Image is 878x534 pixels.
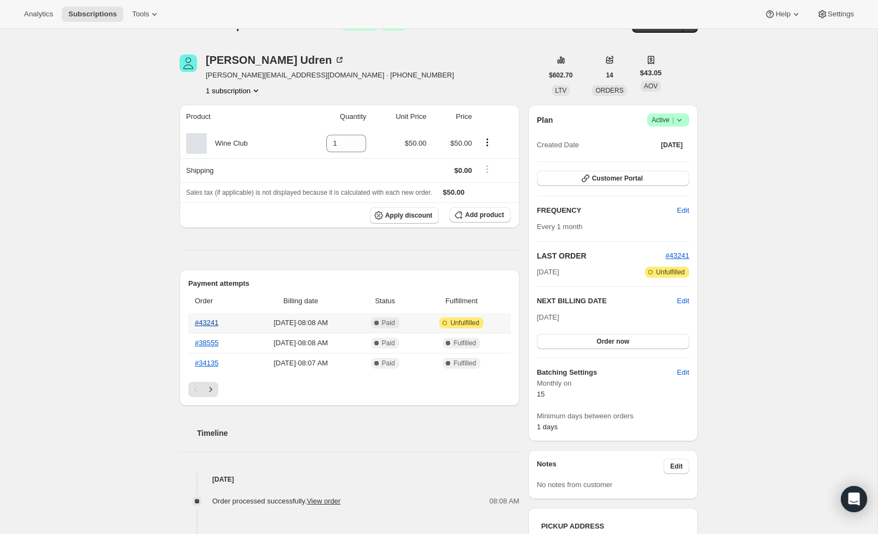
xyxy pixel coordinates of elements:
span: Tools [132,10,149,19]
a: #38555 [195,339,218,347]
span: Analytics [24,10,53,19]
span: Status [357,296,413,307]
span: Order processed successfully. [212,497,341,505]
button: Settings [810,7,861,22]
button: Product actions [206,85,261,96]
button: Shipping actions [479,163,496,175]
span: Hannah Udren [180,55,197,72]
h2: NEXT BILLING DATE [537,296,677,307]
th: Order [188,289,247,313]
h2: LAST ORDER [537,250,666,261]
span: | [672,116,674,124]
span: $50.00 [443,188,465,196]
button: Edit [671,364,696,381]
span: Paid [382,319,395,327]
button: Edit [671,202,696,219]
span: [DATE] [537,313,559,321]
button: $602.70 [542,68,579,83]
button: Subscriptions [62,7,123,22]
a: #43241 [666,251,689,260]
span: Order now [596,337,629,346]
h2: FREQUENCY [537,205,677,216]
span: Paid [382,359,395,368]
button: Add product [450,207,510,223]
span: [PERSON_NAME][EMAIL_ADDRESS][DOMAIN_NAME] · [PHONE_NUMBER] [206,70,454,81]
button: [DATE] [654,137,689,153]
button: Tools [126,7,166,22]
h3: Notes [537,459,664,474]
span: [DATE] · 08:08 AM [250,338,351,349]
h2: Payment attempts [188,278,511,289]
span: Edit [677,205,689,216]
th: Product [180,105,295,129]
span: AOV [644,82,658,90]
span: $50.00 [450,139,472,147]
button: Edit [664,459,689,474]
a: #43241 [195,319,218,327]
span: Every 1 month [537,223,583,231]
span: Created Date [537,140,579,151]
div: Open Intercom Messenger [841,486,867,512]
span: LTV [555,87,566,94]
span: $43.05 [640,68,662,79]
span: Subscriptions [68,10,117,19]
span: $0.00 [454,166,472,175]
span: Add product [465,211,504,219]
a: View order [307,497,341,505]
h2: Timeline [197,428,519,439]
span: Help [775,10,790,19]
button: Edit [677,296,689,307]
span: 08:08 AM [489,496,519,507]
button: Apply discount [370,207,439,224]
span: Fulfilled [453,339,476,347]
button: Analytics [17,7,59,22]
button: Product actions [479,136,496,148]
span: ORDERS [595,87,623,94]
span: No notes from customer [537,481,613,489]
nav: Pagination [188,382,511,397]
span: Paid [382,339,395,347]
span: Fulfillment [419,296,504,307]
h2: Plan [537,115,553,125]
span: [DATE] [661,141,683,149]
span: Active [652,115,685,125]
span: Minimum days between orders [537,411,689,422]
th: Shipping [180,158,295,182]
span: Unfulfilled [656,268,685,277]
h3: PICKUP ADDRESS [541,521,685,532]
th: Price [430,105,475,129]
span: Billing date [250,296,351,307]
span: Apply discount [385,211,433,220]
button: 14 [599,68,619,83]
span: 14 [606,71,613,80]
span: Sales tax (if applicable) is not displayed because it is calculated with each new order. [186,189,432,196]
span: 1 days [537,423,558,431]
div: Wine Club [207,138,248,149]
span: 15 [537,390,545,398]
span: [DATE] [537,267,559,278]
button: Customer Portal [537,171,689,186]
span: Customer Portal [592,174,643,183]
th: Quantity [295,105,369,129]
h6: Batching Settings [537,367,677,378]
span: $50.00 [405,139,427,147]
span: Edit [677,367,689,378]
a: #34135 [195,359,218,367]
span: $602.70 [549,71,572,80]
span: Monthly on [537,378,689,389]
th: Unit Price [369,105,429,129]
button: #43241 [666,250,689,261]
button: Order now [537,334,689,349]
span: [DATE] · 08:07 AM [250,358,351,369]
span: [DATE] · 08:08 AM [250,317,351,328]
h4: [DATE] [180,474,519,485]
span: Settings [828,10,854,19]
span: Fulfilled [453,359,476,368]
span: Unfulfilled [450,319,479,327]
button: Next [203,382,218,397]
span: Edit [670,462,683,471]
div: [PERSON_NAME] Udren [206,55,345,65]
button: Help [758,7,808,22]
